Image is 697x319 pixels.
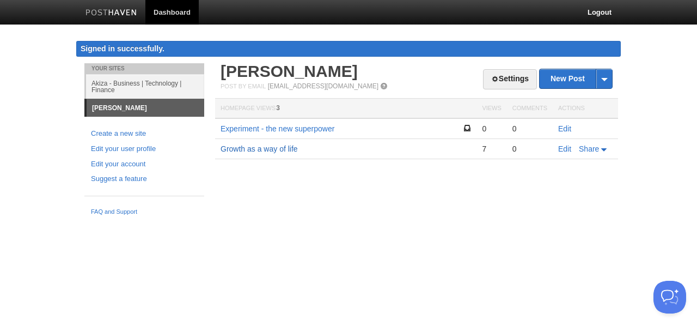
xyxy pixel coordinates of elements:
[482,124,501,134] div: 0
[221,124,334,133] a: Experiment - the new superpower
[268,82,378,90] a: [EMAIL_ADDRESS][DOMAIN_NAME]
[276,104,280,112] span: 3
[84,63,204,74] li: Your Sites
[483,69,537,89] a: Settings
[91,207,198,217] a: FAQ and Support
[87,99,204,117] a: [PERSON_NAME]
[558,145,571,153] a: Edit
[76,41,621,57] div: Signed in successfully.
[91,173,198,185] a: Suggest a feature
[85,9,137,17] img: Posthaven-bar
[221,145,298,153] a: Growth as a way of life
[91,128,198,140] a: Create a new site
[512,124,547,134] div: 0
[215,99,476,119] th: Homepage Views
[653,281,686,314] iframe: Help Scout Beacon - Open
[221,83,266,89] span: Post by Email
[553,99,618,119] th: Actions
[91,159,198,170] a: Edit your account
[91,143,198,155] a: Edit your user profile
[558,124,571,133] a: Edit
[507,99,553,119] th: Comments
[86,74,204,99] a: Akiza - Business | Technology | Finance
[512,144,547,154] div: 0
[221,62,358,80] a: [PERSON_NAME]
[540,69,612,88] a: New Post
[482,144,501,154] div: 7
[476,99,506,119] th: Views
[579,145,599,153] span: Share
